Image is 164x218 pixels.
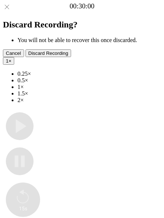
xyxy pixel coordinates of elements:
[3,57,14,65] button: 1×
[26,49,71,57] button: Discard Recording
[6,58,8,64] span: 1
[17,97,161,104] li: 2×
[17,77,161,84] li: 0.5×
[17,71,161,77] li: 0.25×
[17,37,161,44] li: You will not be able to recover this once discarded.
[70,2,94,10] a: 00:30:00
[17,84,161,90] li: 1×
[3,49,24,57] button: Cancel
[3,20,161,30] h2: Discard Recording?
[17,90,161,97] li: 1.5×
